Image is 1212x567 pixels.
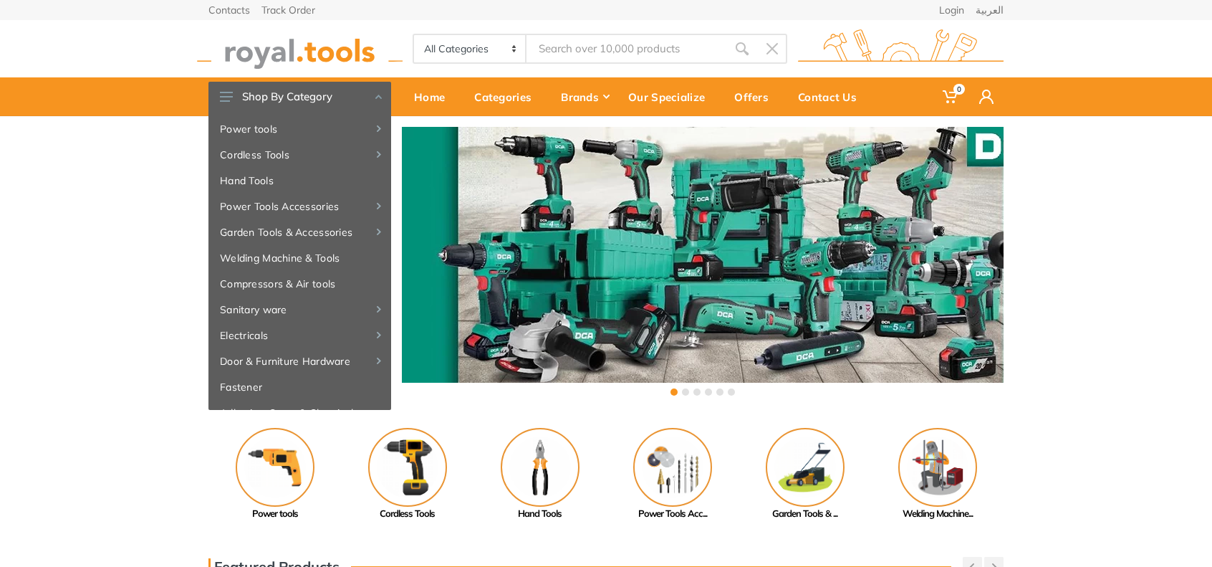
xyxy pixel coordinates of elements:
[208,142,391,168] a: Cordless Tools
[208,297,391,323] a: Sanitary ware
[208,5,250,15] a: Contacts
[208,507,341,521] div: Power tools
[606,507,739,521] div: Power Tools Acc...
[724,77,788,116] a: Offers
[341,507,473,521] div: Cordless Tools
[197,29,403,69] img: royal.tools Logo
[871,428,1004,521] a: Welding Machine...
[208,323,391,348] a: Electricals
[368,428,447,507] img: Royal - Cordless Tools
[606,428,739,521] a: Power Tools Acc...
[939,5,964,15] a: Login
[976,5,1004,15] a: العربية
[414,35,526,62] select: Category
[208,168,391,194] a: Hand Tools
[236,428,314,507] img: Royal - Power tools
[208,348,391,374] a: Door & Furniture Hardware
[618,77,724,116] a: Our Specialize
[526,34,727,64] input: Site search
[898,428,977,507] img: Royal - Welding Machine & Tools
[739,428,871,521] a: Garden Tools & ...
[871,507,1004,521] div: Welding Machine...
[341,428,473,521] a: Cordless Tools
[208,116,391,142] a: Power tools
[724,82,788,112] div: Offers
[404,82,464,112] div: Home
[208,400,391,426] a: Adhesive, Spray & Chemical
[766,428,845,507] img: Royal - Garden Tools & Accessories
[501,428,579,507] img: Royal - Hand Tools
[551,82,618,112] div: Brands
[473,507,606,521] div: Hand Tools
[208,271,391,297] a: Compressors & Air tools
[788,82,876,112] div: Contact Us
[633,428,712,507] img: Royal - Power Tools Accessories
[404,77,464,116] a: Home
[208,245,391,271] a: Welding Machine & Tools
[798,29,1004,69] img: royal.tools Logo
[208,82,391,112] button: Shop By Category
[261,5,315,15] a: Track Order
[788,77,876,116] a: Contact Us
[933,77,969,116] a: 0
[473,428,606,521] a: Hand Tools
[208,219,391,245] a: Garden Tools & Accessories
[953,84,965,95] span: 0
[739,507,871,521] div: Garden Tools & ...
[208,374,391,400] a: Fastener
[208,194,391,219] a: Power Tools Accessories
[208,428,341,521] a: Power tools
[464,82,551,112] div: Categories
[618,82,724,112] div: Our Specialize
[464,77,551,116] a: Categories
